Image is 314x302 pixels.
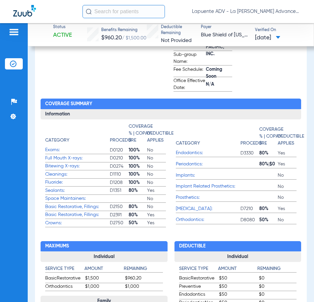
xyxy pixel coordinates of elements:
[41,99,301,109] h2: Coverage Summary
[219,275,257,283] span: $50
[259,275,297,283] span: $0
[147,130,173,144] h4: Deductible Applies
[176,205,240,212] span: [MEDICAL_DATA]:
[110,187,129,194] span: D1351
[110,155,129,161] span: D0210
[255,34,280,42] span: [DATE]
[278,172,297,179] span: No
[45,147,110,153] span: Exams:
[259,150,278,156] span: 80%
[124,265,163,273] h4: Remaining
[129,203,147,210] span: 80%
[218,265,257,275] app-breakdown-title: Amount
[278,183,297,190] span: No
[259,123,278,149] app-breakdown-title: Coverage % | Copay $
[176,140,200,147] h4: Category
[110,220,129,226] span: D2750
[268,162,269,166] span: |
[45,211,110,218] span: Basic Restorative, Fillings:
[179,265,218,273] h4: Service Type
[129,179,147,186] span: 100%
[110,203,129,210] span: D2150
[257,265,297,275] app-breakdown-title: Remaining
[259,126,283,147] h4: Coverage % | Copay $
[129,147,147,153] span: 100%
[206,70,232,77] span: Coming Soon
[110,147,129,153] span: D0120
[45,179,110,186] span: Fluoride:
[147,147,166,153] span: No
[259,161,278,167] span: 80% $0
[219,283,257,291] span: $50
[85,283,123,291] span: $1,000
[13,5,36,17] img: Zuub Logo
[129,123,147,146] app-breakdown-title: Coverage % | Copay $
[147,163,166,170] span: No
[85,275,123,283] span: $1,500
[259,291,297,299] span: $0
[45,171,110,178] span: Cleanings:
[278,205,297,212] span: Yes
[173,77,206,91] span: Office Effective Date:
[278,194,297,201] span: No
[240,140,267,147] h4: Procedure
[129,187,147,194] span: 80%
[147,212,166,218] span: Yes
[259,205,278,212] span: 80%
[176,123,240,149] app-breakdown-title: Category
[179,291,217,299] span: Endodontics
[125,275,163,283] span: $960.20
[201,24,249,30] span: Payer
[206,44,232,51] span: JAKKS PACIFIC, INC.
[45,155,110,162] span: Full Mouth X-rays:
[240,123,259,149] app-breakdown-title: Procedure
[53,31,72,39] span: Active
[129,212,147,218] span: 80%
[110,171,129,178] span: D1110
[41,109,301,120] h3: Information
[82,5,165,18] input: Search for patients
[45,283,83,291] span: Orthodontics
[179,283,217,291] span: Preventive
[84,265,124,273] h4: Amount
[129,123,153,144] h4: Coverage % | Copay $
[110,137,136,144] h4: Procedure
[122,36,146,40] span: / $1,500.00
[45,265,84,273] h4: Service Type
[218,265,257,273] h4: Amount
[53,24,72,30] span: Status
[240,217,259,223] span: D8080
[278,133,304,147] h4: Deductible Applies
[176,194,240,201] span: Prosthetics:
[176,161,240,168] span: Periodontics:
[124,265,163,275] app-breakdown-title: Remaining
[110,212,129,218] span: D2391
[219,291,257,299] span: $50
[147,179,166,186] span: No
[147,155,166,161] span: No
[129,155,147,161] span: 100%
[45,137,69,144] h4: Category
[147,203,166,210] span: No
[110,179,129,186] span: D1208
[278,123,297,149] app-breakdown-title: Deductible Applies
[45,163,110,170] span: Bitewing X-rays:
[201,31,249,39] span: Blue Shield of [US_STATE]
[281,270,314,302] div: Chat Widget
[45,265,84,275] app-breakdown-title: Service Type
[101,27,146,33] span: Benefits Remaining
[147,195,166,202] span: No
[161,24,195,36] span: Deductible Remaining
[110,123,129,146] app-breakdown-title: Procedure
[129,220,147,226] span: 50%
[41,251,167,262] h3: Individual
[278,161,297,167] span: Yes
[129,163,147,170] span: 100%
[240,205,259,212] span: D7210
[176,172,240,179] span: Implants:
[129,171,147,178] span: 100%
[278,217,297,223] span: No
[257,265,297,273] h4: Remaining
[240,150,259,156] span: D3330
[179,265,218,275] app-breakdown-title: Service Type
